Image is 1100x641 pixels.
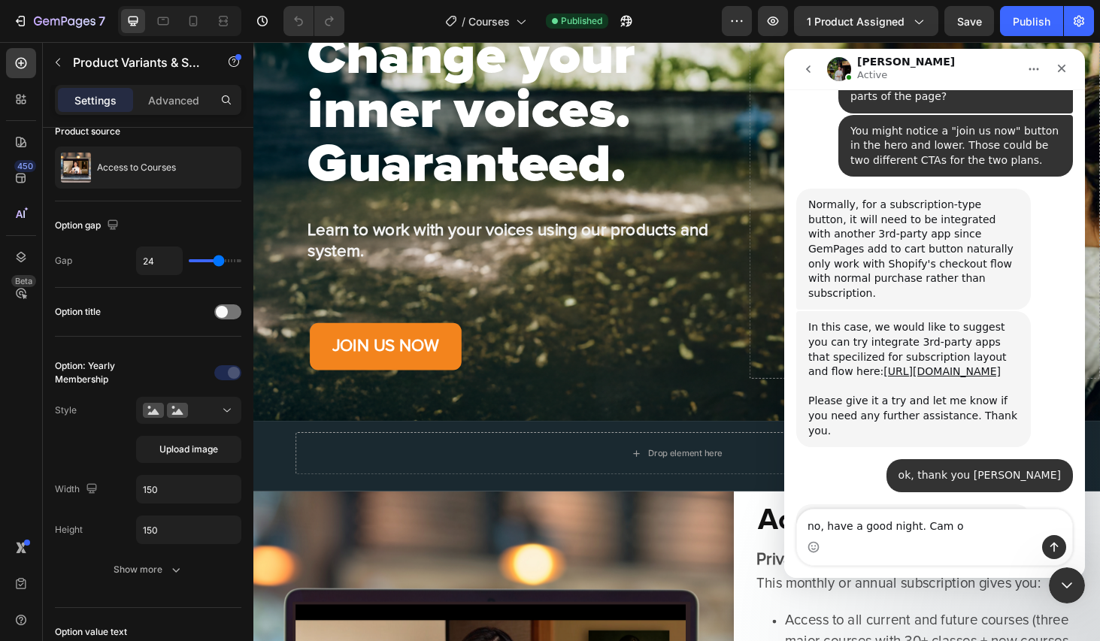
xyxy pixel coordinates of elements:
p: Advanced [148,92,199,108]
div: Option value text [55,625,127,639]
div: My pleasure to assist you 😁​Is there anything else you would like help with [DATE]? [12,455,247,532]
button: Emoji picker [23,492,35,504]
button: Publish [1000,6,1063,36]
p: Settings [74,92,117,108]
p: This monthly or annual subscription gives you: [536,570,839,585]
p: Access to Courses [97,162,176,173]
span: 1 product assigned [807,14,905,29]
button: 1 product assigned [794,6,938,36]
strong: inner voices. Guaranteed. [58,44,402,160]
button: Show more [55,556,241,583]
input: Auto [137,476,241,503]
input: Auto [137,516,241,543]
img: product feature img [61,153,91,183]
div: Style [55,404,77,417]
div: Width [55,479,101,500]
p: 7 [98,12,105,30]
span: Save [957,15,982,28]
div: Undo/Redo [283,6,344,36]
div: Drop element here [685,167,765,179]
iframe: Intercom live chat [1049,567,1085,603]
h1: Access to Courses [536,491,878,528]
div: Option title [55,305,101,319]
h3: Private courses, community, live workshops. [536,543,871,561]
div: Publish [1013,14,1050,29]
span: Courses [468,14,510,29]
button: 7 [6,6,112,36]
div: Show more [114,562,183,577]
div: Option gap [55,216,122,236]
div: Beta [11,275,36,287]
button: Save [944,6,994,36]
button: Upload image [136,436,241,463]
textarea: Message… [13,461,288,486]
div: Gap [55,254,72,268]
input: Auto [137,247,182,274]
div: Option: Yearly Membership [55,359,133,386]
div: Jeremy says… [12,455,289,565]
button: JOIN US NOW [60,299,222,349]
span: / [462,14,465,29]
div: Height [55,523,83,537]
span: Upload image [159,443,218,456]
div: Product source [55,125,120,138]
button: Send a message… [258,486,282,510]
strong: Learn to work with your voices using our products and system. [58,192,485,233]
div: JOIN US NOW [84,308,198,340]
div: 450 [14,160,36,172]
p: Product Variants & Swatches [73,53,201,71]
iframe: Design area [253,42,1100,641]
iframe: Intercom live chat [784,49,1085,578]
span: Published [561,14,602,28]
div: Drop element here [420,432,500,444]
